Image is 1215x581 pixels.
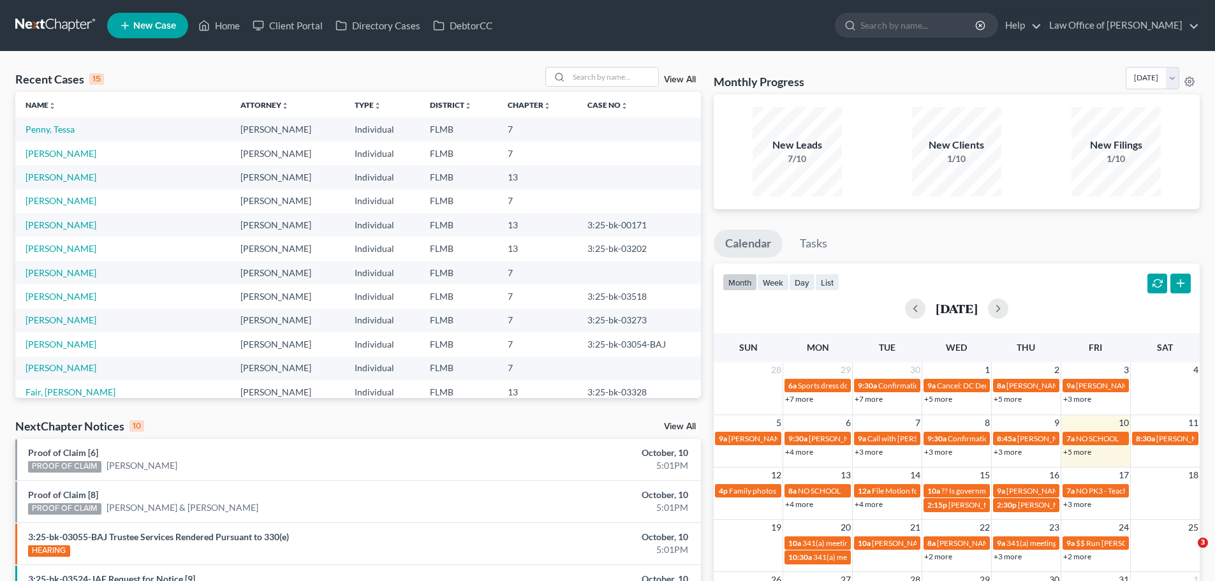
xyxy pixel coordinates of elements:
[344,165,419,189] td: Individual
[914,415,922,430] span: 7
[855,447,883,457] a: +3 more
[230,357,344,380] td: [PERSON_NAME]
[941,486,1056,496] span: ?? Is government shut down over??
[1172,538,1202,568] iframe: Intercom live chat
[927,381,936,390] span: 9a
[508,100,551,110] a: Chapterunfold_more
[858,434,866,443] span: 9a
[994,394,1022,404] a: +5 more
[344,261,419,284] td: Individual
[770,520,783,535] span: 19
[728,434,899,443] span: [PERSON_NAME] with [PERSON_NAME] & the girls
[26,267,96,278] a: [PERSON_NAME]
[1187,520,1200,535] span: 25
[1053,415,1061,430] span: 9
[1063,499,1091,509] a: +3 more
[107,459,177,472] a: [PERSON_NAME]
[1136,434,1155,443] span: 8:30a
[192,14,246,37] a: Home
[867,434,957,443] span: Call with [PERSON_NAME]
[912,138,1001,152] div: New Clients
[878,381,1023,390] span: Confirmation hearing for [PERSON_NAME]
[858,538,871,548] span: 10a
[839,520,852,535] span: 20
[246,14,329,37] a: Client Portal
[1048,467,1061,483] span: 16
[1089,342,1102,353] span: Fri
[1117,520,1130,535] span: 24
[569,68,658,86] input: Search by name...
[813,552,936,562] span: 341(a) meeting for [PERSON_NAME]
[497,380,577,404] td: 13
[1063,552,1091,561] a: +2 more
[420,309,497,332] td: FLMB
[937,538,1049,548] span: [PERSON_NAME] on-site training
[997,434,1016,443] span: 8:45a
[872,538,964,548] span: [PERSON_NAME] Hair appt
[1018,500,1078,510] span: [PERSON_NAME]
[420,189,497,213] td: FLMB
[1187,415,1200,430] span: 11
[1043,14,1199,37] a: Law Office of [PERSON_NAME]
[497,117,577,141] td: 7
[1192,362,1200,378] span: 4
[719,434,727,443] span: 9a
[719,486,728,496] span: 4p
[230,213,344,237] td: [PERSON_NAME]
[497,332,577,356] td: 7
[281,102,289,110] i: unfold_more
[1187,467,1200,483] span: 18
[789,274,815,291] button: day
[860,13,977,37] input: Search by name...
[997,486,1005,496] span: 9a
[815,274,839,291] button: list
[753,152,842,165] div: 7/10
[937,381,1077,390] span: Cancel: DC Dental Appt [PERSON_NAME]
[427,14,499,37] a: DebtorCC
[344,332,419,356] td: Individual
[26,148,96,159] a: [PERSON_NAME]
[909,467,922,483] span: 14
[230,142,344,165] td: [PERSON_NAME]
[723,274,757,291] button: month
[420,142,497,165] td: FLMB
[714,230,783,258] a: Calendar
[107,501,258,514] a: [PERSON_NAME] & [PERSON_NAME]
[230,261,344,284] td: [PERSON_NAME]
[809,434,1066,443] span: [PERSON_NAME] [EMAIL_ADDRESS][DOMAIN_NAME] [PHONE_NUMBER]
[28,461,101,473] div: PROOF OF CLAIM
[999,14,1042,37] a: Help
[788,538,801,548] span: 10a
[420,213,497,237] td: FLMB
[912,152,1001,165] div: 1/10
[430,100,472,110] a: Districtunfold_more
[994,447,1022,457] a: +3 more
[230,117,344,141] td: [PERSON_NAME]
[577,380,701,404] td: 3:25-bk-03328
[855,394,883,404] a: +7 more
[577,309,701,332] td: 3:25-bk-03273
[1076,434,1119,443] span: NO SCHOOL
[788,486,797,496] span: 8a
[344,117,419,141] td: Individual
[978,467,991,483] span: 15
[1076,381,1205,390] span: [PERSON_NAME] [PHONE_NUMBER]
[543,102,551,110] i: unfold_more
[420,332,497,356] td: FLMB
[1063,394,1091,404] a: +3 more
[344,237,419,260] td: Individual
[788,434,807,443] span: 9:30a
[1076,538,1211,548] span: $$ Run [PERSON_NAME] payment $400
[476,446,688,459] div: October, 10
[997,538,1005,548] span: 9a
[476,543,688,556] div: 5:01PM
[497,213,577,237] td: 13
[26,124,75,135] a: Penny, Tessa
[1017,434,1136,443] span: [PERSON_NAME] in person for 341
[753,138,842,152] div: New Leads
[476,459,688,472] div: 5:01PM
[1117,467,1130,483] span: 17
[420,284,497,308] td: FLMB
[26,386,115,397] a: Fair, [PERSON_NAME]
[26,291,96,302] a: [PERSON_NAME]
